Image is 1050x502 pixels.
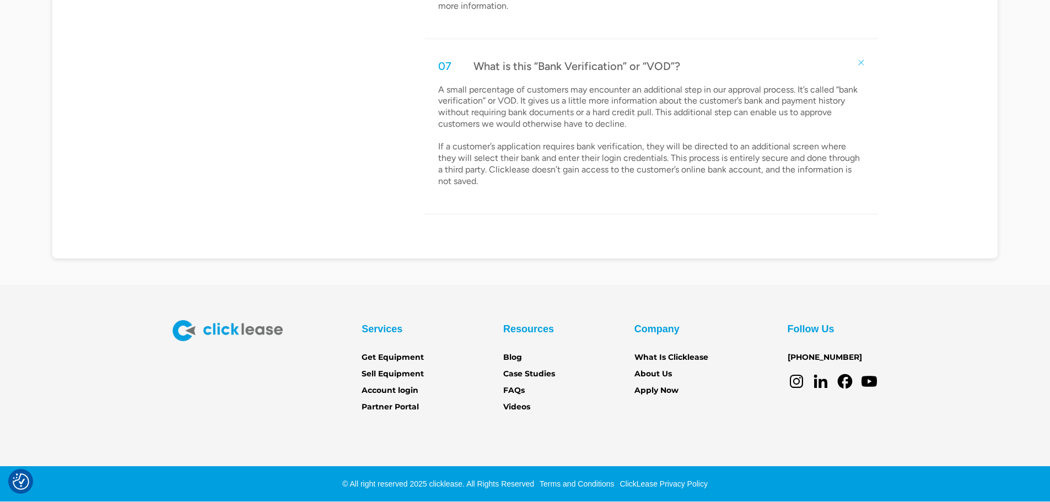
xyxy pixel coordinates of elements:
a: About Us [634,368,672,380]
div: Resources [503,320,554,338]
div: 07 [438,59,451,73]
img: Revisit consent button [13,473,29,490]
a: Account login [362,385,418,397]
a: What Is Clicklease [634,352,708,364]
button: Consent Preferences [13,473,29,490]
a: Case Studies [503,368,555,380]
a: Terms and Conditions [537,479,614,488]
img: small plus [856,57,866,67]
img: Clicklease logo [173,320,283,341]
div: Follow Us [788,320,834,338]
div: Services [362,320,402,338]
div: © All right reserved 2025 clicklease. All Rights Reserved [342,478,534,489]
a: Partner Portal [362,401,419,413]
div: What is this “Bank Verification” or “VOD”? [473,59,680,73]
a: Apply Now [634,385,679,397]
a: Get Equipment [362,352,424,364]
a: Videos [503,401,530,413]
div: Company [634,320,680,338]
a: [PHONE_NUMBER] [788,352,862,364]
p: A small percentage of customers may encounter an additional step in our approval process. It’s ca... [438,84,861,187]
a: ClickLease Privacy Policy [617,479,708,488]
a: Sell Equipment [362,368,424,380]
a: FAQs [503,385,525,397]
a: Blog [503,352,522,364]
